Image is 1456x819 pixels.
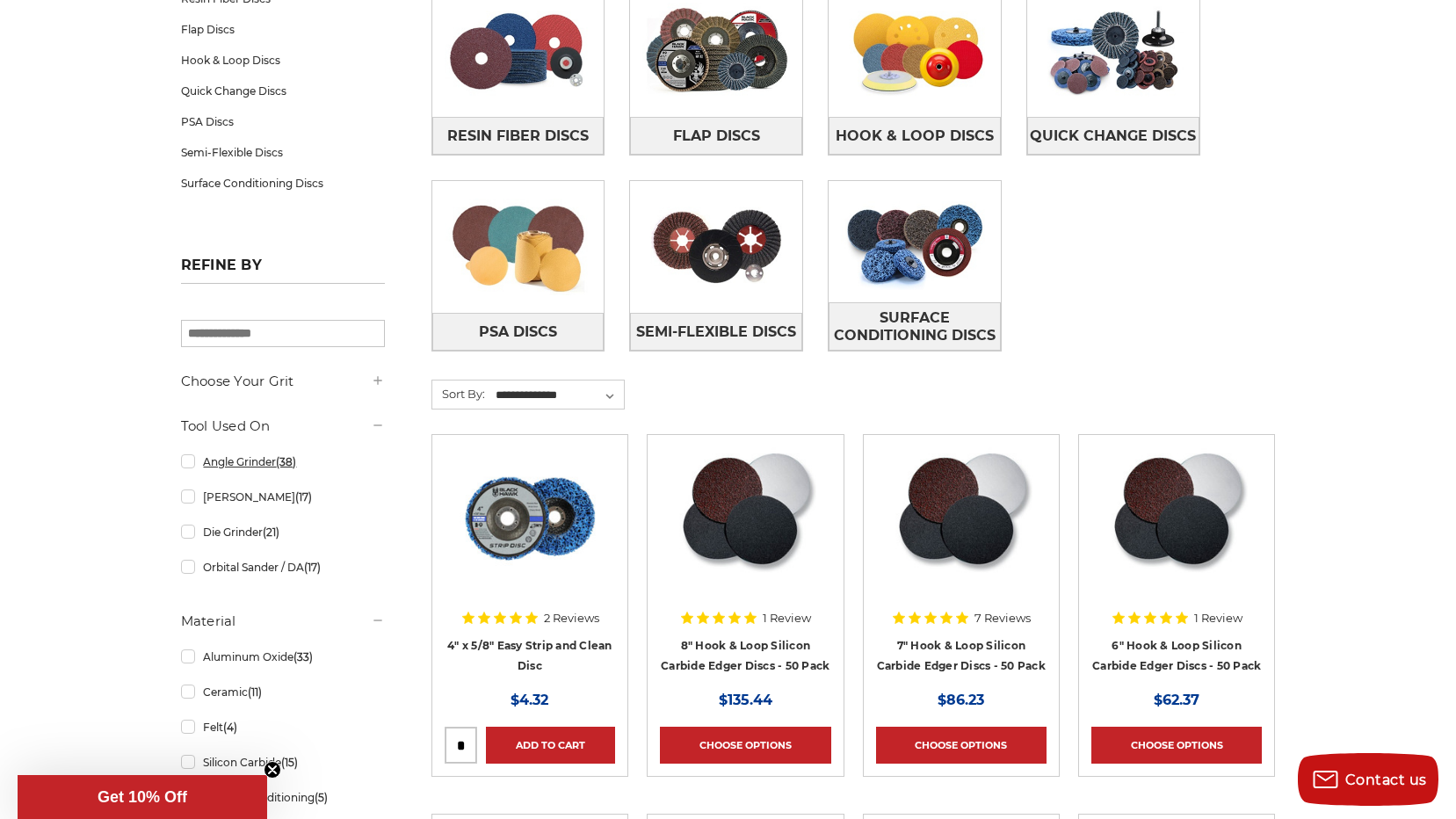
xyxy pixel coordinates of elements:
[263,525,279,539] span: (21)
[223,721,237,734] span: (4)
[890,447,1032,588] img: Silicon Carbide 7" Hook & Loop Edger Discs
[181,611,385,632] h5: Material
[181,14,385,45] a: Flap Discs
[630,117,802,155] a: Flap Discs
[181,168,385,199] a: Surface Conditioning Discs
[304,561,321,574] span: (17)
[877,639,1046,672] a: 7" Hook & Loop Silicon Carbide Edger Discs - 50 Pack
[181,106,385,137] a: PSA Discs
[281,756,298,769] span: (15)
[829,303,1000,351] span: Surface Conditioning Discs
[181,552,385,583] a: Orbital Sander / DA
[293,650,313,663] span: (33)
[479,317,557,347] span: PSA Discs
[660,727,830,764] a: Choose Options
[763,612,811,624] span: 1 Review
[315,791,328,804] span: (5)
[181,416,385,437] h5: Tool Used On
[18,775,267,819] div: Get 10% OffClose teaser
[181,641,385,672] a: Aluminum Oxide
[1105,447,1248,588] img: Silicon Carbide 6" Hook & Loop Edger Discs
[276,455,296,468] span: (38)
[460,447,600,588] img: 4" x 5/8" easy strip and clean discs
[295,490,312,504] span: (17)
[181,137,385,168] a: Semi-Flexible Discs
[248,685,262,699] span: (11)
[511,692,548,708] span: $4.32
[432,186,605,308] img: PSA Discs
[1027,117,1199,155] a: Quick Change Discs
[674,447,816,588] img: Silicon Carbide 8" Hook & Loop Edger Discs
[181,45,385,76] a: Hook & Loop Discs
[181,517,385,547] a: Die Grinder
[486,727,615,764] a: Add to Cart
[181,712,385,743] a: Felt
[974,612,1031,624] span: 7 Reviews
[1194,612,1242,624] span: 1 Review
[181,482,385,512] a: [PERSON_NAME]
[181,677,385,707] a: Ceramic
[1091,727,1262,764] a: Choose Options
[1030,121,1196,151] span: Quick Change Discs
[876,447,1047,618] a: Silicon Carbide 7" Hook & Loop Edger Discs
[181,76,385,106] a: Quick Change Discs
[1298,753,1438,806] button: Contact us
[432,381,485,407] label: Sort By:
[660,447,830,618] a: Silicon Carbide 8" Hook & Loop Edger Discs
[98,788,187,806] span: Get 10% Off
[447,121,589,151] span: Resin Fiber Discs
[181,782,385,813] a: Surface Conditioning
[673,121,760,151] span: Flap Discs
[181,446,385,477] a: Angle Grinder
[432,117,605,155] a: Resin Fiber Discs
[1345,772,1427,788] span: Contact us
[829,117,1001,155] a: Hook & Loop Discs
[661,639,829,672] a: 8" Hook & Loop Silicon Carbide Edger Discs - 50 Pack
[630,186,802,308] img: Semi-Flexible Discs
[181,257,385,284] h5: Refine by
[829,181,1001,302] img: Surface Conditioning Discs
[432,313,605,351] a: PSA Discs
[836,121,994,151] span: Hook & Loop Discs
[181,747,385,778] a: Silicon Carbide
[493,382,624,409] select: Sort By:
[445,447,615,618] a: 4" x 5/8" easy strip and clean discs
[1154,692,1199,708] span: $62.37
[1092,639,1261,672] a: 6" Hook & Loop Silicon Carbide Edger Discs - 50 Pack
[447,639,612,672] a: 4" x 5/8" Easy Strip and Clean Disc
[876,727,1047,764] a: Choose Options
[264,761,281,779] button: Close teaser
[636,317,796,347] span: Semi-Flexible Discs
[181,371,385,392] h5: Choose Your Grit
[544,612,599,624] span: 2 Reviews
[630,313,802,351] a: Semi-Flexible Discs
[1091,447,1262,618] a: Silicon Carbide 6" Hook & Loop Edger Discs
[938,692,984,708] span: $86.23
[719,692,772,708] span: $135.44
[829,302,1001,351] a: Surface Conditioning Discs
